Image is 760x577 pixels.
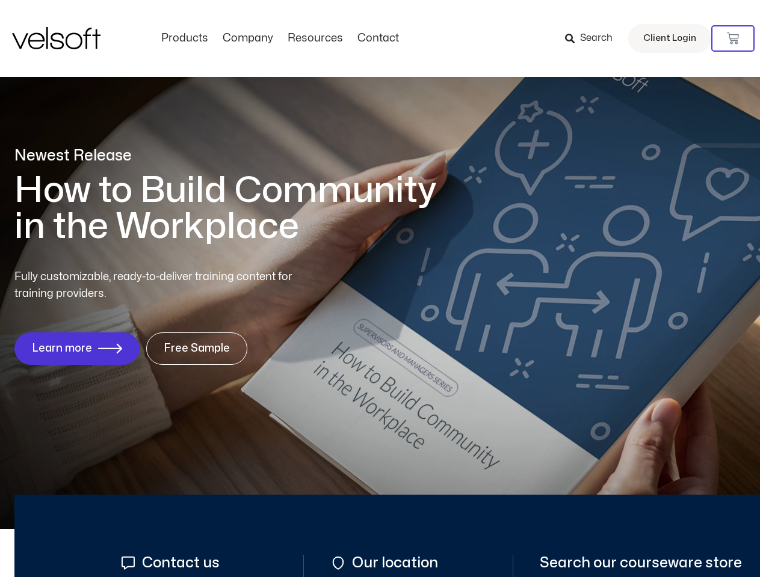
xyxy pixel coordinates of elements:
[146,332,247,365] a: Free Sample
[14,269,314,302] p: Fully customizable, ready-to-deliver training content for training providers.
[154,32,406,45] nav: Menu
[139,555,220,571] span: Contact us
[540,555,742,571] span: Search our courseware store
[14,332,140,365] a: Learn more
[628,24,711,53] a: Client Login
[215,32,280,45] a: CompanyMenu Toggle
[12,27,100,49] img: Velsoft Training Materials
[14,172,454,245] h1: How to Build Community in the Workplace
[14,145,454,166] p: Newest Release
[565,28,621,49] a: Search
[280,32,350,45] a: ResourcesMenu Toggle
[154,32,215,45] a: ProductsMenu Toggle
[643,31,696,46] span: Client Login
[350,32,406,45] a: ContactMenu Toggle
[580,31,613,46] span: Search
[349,555,438,571] span: Our location
[164,343,230,355] span: Free Sample
[32,343,92,355] span: Learn more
